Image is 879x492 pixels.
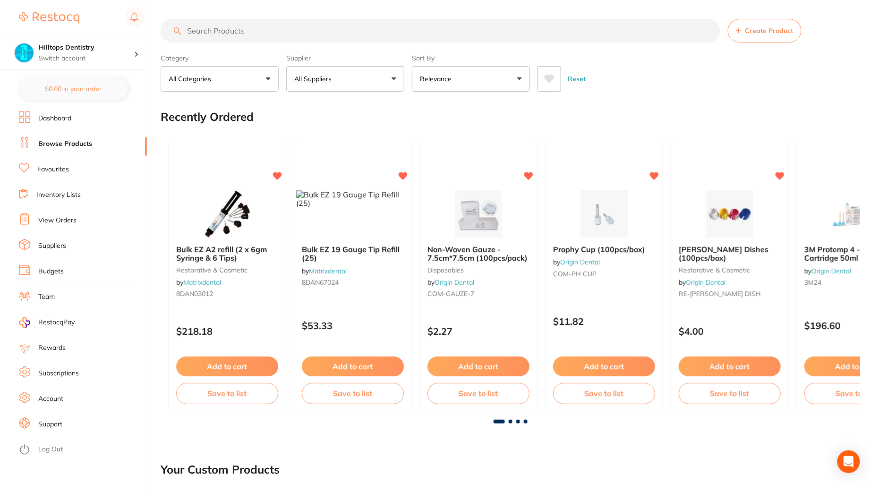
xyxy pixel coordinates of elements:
small: restorative & cosmetic [679,266,781,274]
button: Log Out [19,442,144,458]
a: Account [38,394,63,404]
button: Add to cart [553,356,655,376]
span: by [427,278,474,287]
a: Favourites [37,165,69,174]
a: Subscriptions [38,369,79,378]
h2: Your Custom Products [161,463,280,476]
p: $53.33 [302,320,404,331]
button: All Suppliers [286,66,404,92]
label: Supplier [286,54,404,62]
a: Origin Dental [686,278,725,287]
button: Add to cart [679,356,781,376]
img: Prophy Cup (100pcs/box) [573,190,635,238]
h2: Recently Ordered [161,110,254,124]
button: Relevance [412,66,530,92]
b: Dappen Dishes (100pcs/box) [679,245,781,263]
span: RestocqPay [38,318,75,327]
img: Restocq Logo [19,12,79,24]
button: Add to cart [302,356,404,376]
a: View Orders [38,216,77,225]
small: COM-GAUZE-7 [427,290,529,297]
img: Non-Woven Gauze - 7.5cm*7.5cm (100pcs/pack) [448,190,509,238]
p: $11.82 [553,316,655,327]
a: Log Out [38,445,63,454]
a: Dashboard [38,114,71,123]
button: Reset [565,66,589,92]
span: Create Product [745,27,794,34]
b: Bulk EZ A2 refill (2 x 6gm Syringe & 6 Tips) [176,245,278,263]
span: by [804,267,851,275]
button: Add to cart [176,356,278,376]
span: by [553,258,600,266]
a: Browse Products [38,139,92,149]
small: 8DAN67024 [302,279,404,286]
span: by [176,278,221,287]
p: $4.00 [679,326,781,337]
a: Origin Dental [435,278,474,287]
small: RE-[PERSON_NAME] DISH [679,290,781,297]
p: Relevance [420,74,455,84]
a: Origin Dental [811,267,851,275]
a: Restocq Logo [19,7,79,29]
button: All Categories [161,66,279,92]
b: Bulk EZ 19 Gauge Tip Refill (25) [302,245,404,263]
a: Suppliers [38,241,66,251]
button: Save to list [176,383,278,404]
a: Team [38,292,55,302]
button: Add to cart [427,356,529,376]
button: Save to list [679,383,781,404]
label: Category [161,54,279,62]
span: by [302,267,347,275]
a: Inventory Lists [36,190,81,200]
button: Save to list [302,383,404,404]
img: Hilltops Dentistry [15,43,34,62]
p: Switch account [39,54,134,63]
p: $218.18 [176,326,278,337]
button: Save to list [553,383,655,404]
a: RestocqPay [19,317,75,328]
p: All Suppliers [294,74,335,84]
img: Bulk EZ 19 Gauge Tip Refill (25) [296,190,410,208]
small: disposables [427,266,529,274]
a: Origin Dental [560,258,600,266]
input: Search Products [161,19,720,42]
small: restorative & cosmetic [176,266,278,274]
img: Dappen Dishes (100pcs/box) [699,190,760,238]
small: 8DAN03012 [176,290,278,297]
a: Matrixdental [183,278,221,287]
span: by [679,278,725,287]
a: Budgets [38,267,64,276]
b: Prophy Cup (100pcs/box) [553,245,655,254]
button: $0.00 in your order [19,77,128,100]
label: Sort By [412,54,530,62]
a: Rewards [38,343,66,353]
b: Non-Woven Gauze - 7.5cm*7.5cm (100pcs/pack) [427,245,529,263]
a: Matrixdental [309,267,347,275]
div: Open Intercom Messenger [837,450,860,473]
p: All Categories [169,74,215,84]
h4: Hilltops Dentistry [39,43,134,52]
button: Save to list [427,383,529,404]
a: Support [38,420,62,429]
small: COM-PH CUP [553,270,655,278]
img: RestocqPay [19,317,30,328]
img: Bulk EZ A2 refill (2 x 6gm Syringe & 6 Tips) [196,190,258,238]
p: $2.27 [427,326,529,337]
button: Create Product [728,19,802,42]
